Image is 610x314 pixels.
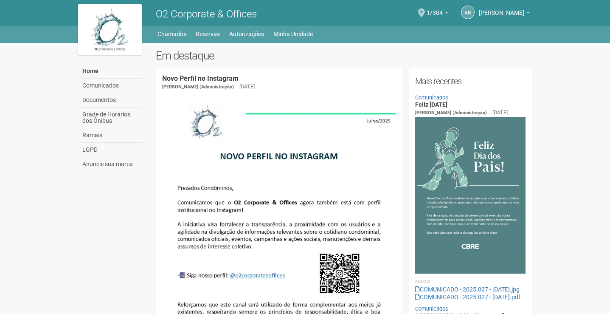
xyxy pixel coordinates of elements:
span: [PERSON_NAME] (Administração) [162,84,234,90]
span: 1/304 [427,1,443,16]
span: Aline Nascimento [479,1,524,16]
a: Home [80,64,143,79]
span: [PERSON_NAME] (Administração) [415,110,487,116]
a: Ramais [80,128,143,143]
a: Autorizações [229,28,264,40]
a: Novo Perfil no Instagram [162,74,239,82]
span: O2 Corporate & Offices [156,8,257,20]
a: LGPD [80,143,143,157]
a: Feliz [DATE] [415,101,447,108]
img: logo.jpg [78,4,142,55]
a: Chamados [157,28,186,40]
a: AN [461,6,475,19]
li: Anexos [415,278,526,286]
a: Anuncie sua marca [80,157,143,171]
a: 1/304 [427,11,448,17]
h2: Em destaque [156,49,532,62]
a: Comunicados [415,94,448,101]
h2: Mais recentes [415,75,526,88]
a: [PERSON_NAME] [479,11,530,17]
a: COMUNICADO - 2025.027 - [DATE].jpg [415,286,520,293]
a: Minha Unidade [273,28,313,40]
a: Grade de Horários dos Ônibus [80,107,143,128]
div: [DATE] [492,109,508,116]
a: Reservas [196,28,220,40]
img: COMUNICADO%20-%202025.027%20-%20Dia%20dos%20Pais.jpg [415,117,526,274]
div: [DATE] [239,83,255,91]
a: Comunicados [80,79,143,93]
a: COMUNICADO - 2025.027 - [DATE].pdf [415,294,520,300]
a: Comunicados [415,306,448,312]
a: Documentos [80,93,143,107]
